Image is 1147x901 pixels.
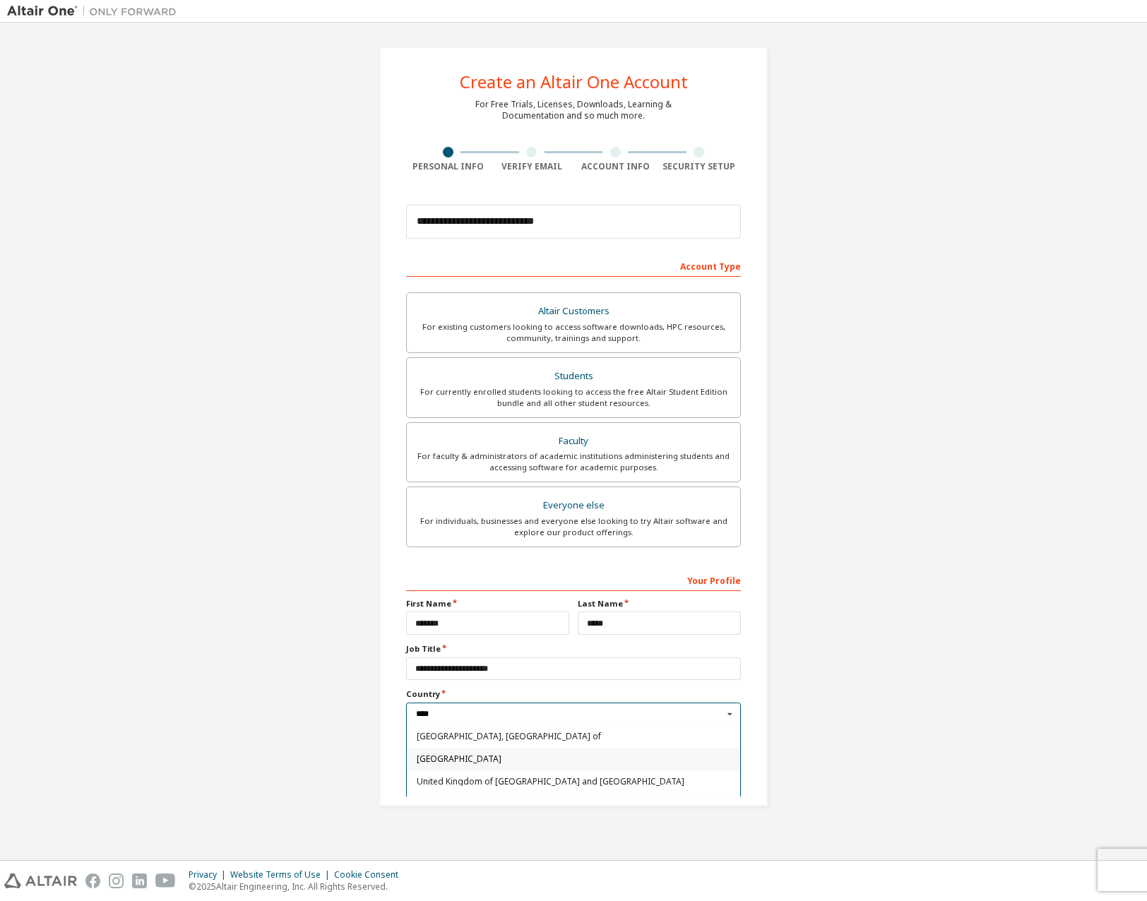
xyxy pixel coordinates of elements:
div: For Free Trials, Licenses, Downloads, Learning & Documentation and so much more. [475,99,672,121]
img: instagram.svg [109,873,124,888]
div: Personal Info [406,161,490,172]
label: Job Title [406,643,741,655]
label: Country [406,688,741,700]
label: First Name [406,598,569,609]
div: For currently enrolled students looking to access the free Altair Student Edition bundle and all ... [415,386,732,409]
div: Altair Customers [415,302,732,321]
div: For individuals, businesses and everyone else looking to try Altair software and explore our prod... [415,515,732,538]
div: Students [415,366,732,386]
div: Verify Email [490,161,574,172]
span: [GEOGRAPHIC_DATA] [417,755,731,763]
img: facebook.svg [85,873,100,888]
div: Faculty [415,431,732,451]
img: youtube.svg [155,873,176,888]
div: Website Terms of Use [230,869,334,881]
p: © 2025 Altair Engineering, Inc. All Rights Reserved. [189,881,407,893]
img: altair_logo.svg [4,873,77,888]
div: Account Info [573,161,658,172]
div: Your Profile [406,568,741,591]
div: For existing customers looking to access software downloads, HPC resources, community, trainings ... [415,321,732,344]
label: Last Name [578,598,741,609]
div: Cookie Consent [334,869,407,881]
span: [GEOGRAPHIC_DATA], [GEOGRAPHIC_DATA] of [417,732,731,741]
div: Security Setup [658,161,742,172]
div: Account Type [406,254,741,277]
span: United Kingdom of [GEOGRAPHIC_DATA] and [GEOGRAPHIC_DATA] [417,777,731,786]
img: Altair One [7,4,184,18]
div: Create an Altair One Account [460,73,688,90]
div: For faculty & administrators of academic institutions administering students and accessing softwa... [415,450,732,473]
div: Privacy [189,869,230,881]
div: Everyone else [415,496,732,515]
img: linkedin.svg [132,873,147,888]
